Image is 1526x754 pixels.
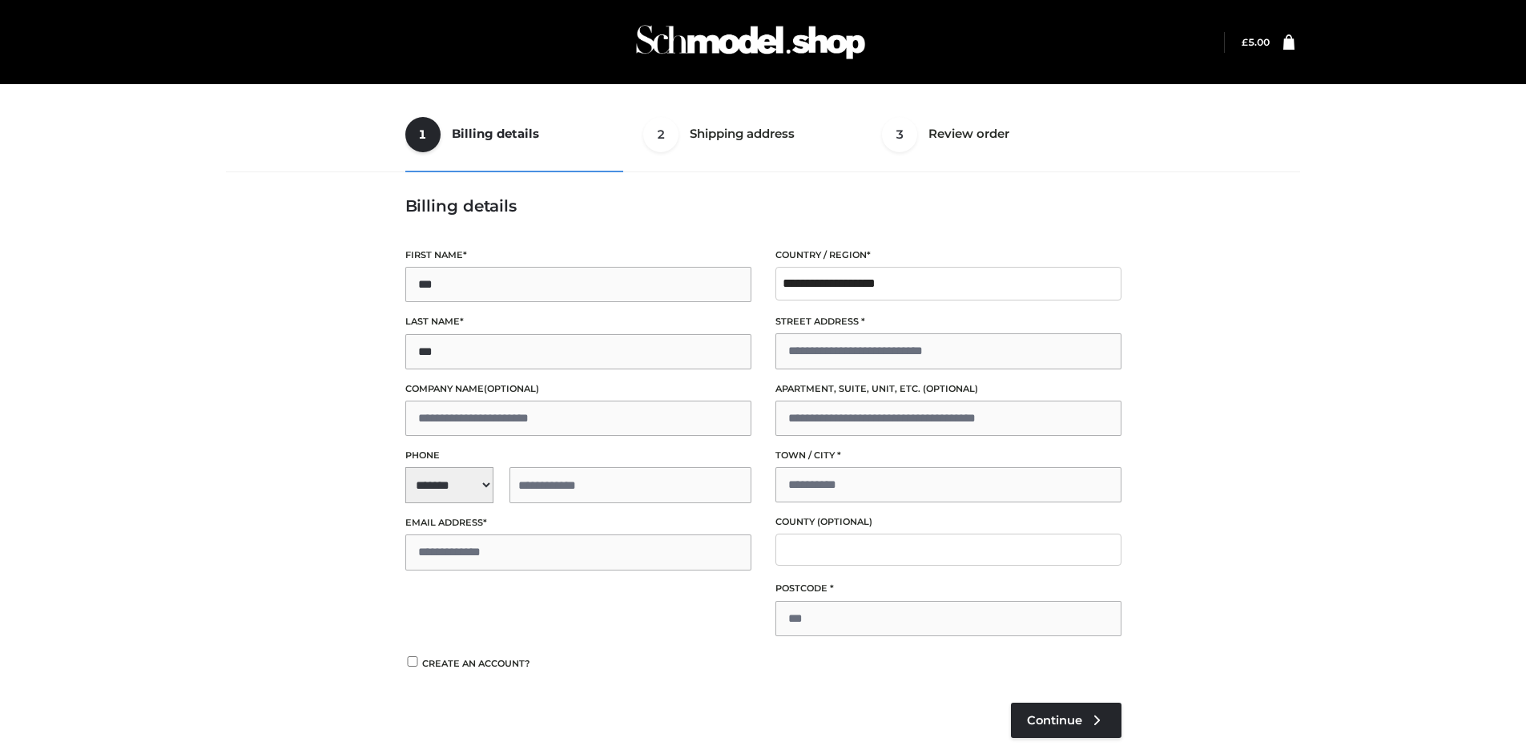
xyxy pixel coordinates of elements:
[775,248,1121,263] label: Country / Region
[775,381,1121,397] label: Apartment, suite, unit, etc.
[775,581,1121,596] label: Postcode
[775,314,1121,329] label: Street address
[630,10,871,74] img: Schmodel Admin 964
[923,383,978,394] span: (optional)
[817,516,872,527] span: (optional)
[1011,703,1121,738] a: Continue
[405,314,751,329] label: Last name
[405,381,751,397] label: Company name
[1242,36,1248,48] span: £
[1242,36,1270,48] a: £5.00
[405,196,1121,216] h3: Billing details
[405,248,751,263] label: First name
[1242,36,1270,48] bdi: 5.00
[422,658,530,669] span: Create an account?
[775,448,1121,463] label: Town / City
[484,383,539,394] span: (optional)
[405,515,751,530] label: Email address
[405,656,420,667] input: Create an account?
[1027,713,1082,728] span: Continue
[405,448,751,463] label: Phone
[775,514,1121,530] label: County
